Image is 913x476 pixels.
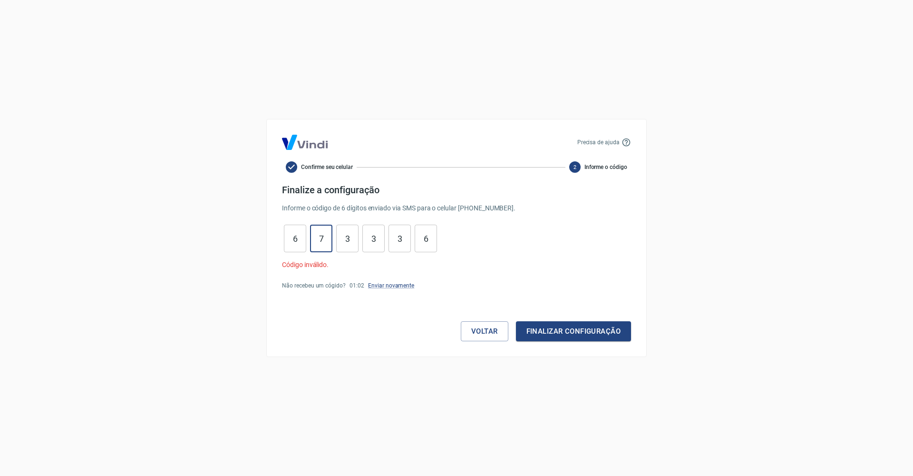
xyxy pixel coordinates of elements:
[282,135,328,150] img: Logo Vind
[282,184,631,196] h4: Finalize a configuração
[516,321,631,341] button: Finalizar configuração
[282,260,631,270] p: Código inválido.
[368,282,414,289] a: Enviar novamente
[350,281,364,290] p: 01 : 02
[282,281,346,290] p: Não recebeu um cógido?
[461,321,508,341] button: Voltar
[301,163,353,171] span: Confirme seu celular
[573,164,576,170] text: 2
[577,138,620,147] p: Precisa de ajuda
[584,163,627,171] span: Informe o código
[282,203,631,213] p: Informe o código de 6 dígitos enviado via SMS para o celular [PHONE_NUMBER] .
